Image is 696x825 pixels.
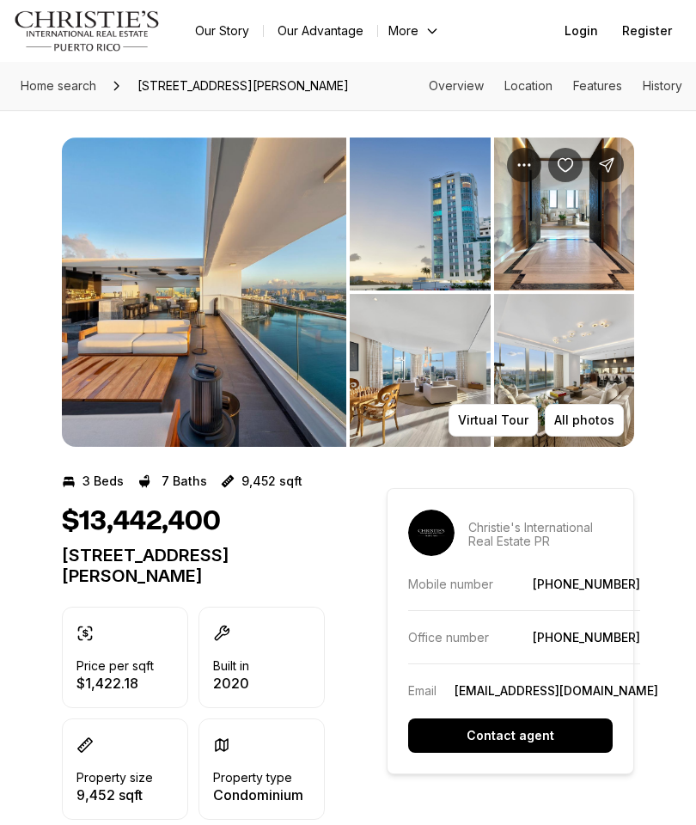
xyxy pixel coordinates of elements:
[14,10,161,52] img: logo
[494,294,635,447] button: View image gallery
[408,718,613,753] button: Contact agent
[548,148,583,182] button: Save Property: 1004 ASHFORD AVE #Penthouse
[408,683,437,698] p: Email
[554,413,614,427] p: All photos
[565,24,598,38] span: Login
[545,404,624,437] button: All photos
[449,404,538,437] button: Virtual Tour
[76,676,154,690] p: $1,422.18
[408,577,493,591] p: Mobile number
[643,78,682,93] a: Skip to: History
[213,659,249,673] p: Built in
[62,545,325,586] p: [STREET_ADDRESS][PERSON_NAME]
[14,72,103,100] a: Home search
[62,137,346,447] li: 1 of 13
[504,78,553,93] a: Skip to: Location
[429,78,484,93] a: Skip to: Overview
[213,676,249,690] p: 2020
[181,19,263,43] a: Our Story
[378,19,450,43] button: More
[589,148,624,182] button: Share Property: 1004 ASHFORD AVE #Penthouse
[573,78,622,93] a: Skip to: Features
[62,137,634,447] div: Listing Photos
[429,79,682,93] nav: Page section menu
[468,521,613,548] p: Christie's International Real Estate PR
[137,467,207,495] button: 7 Baths
[162,474,207,488] p: 7 Baths
[264,19,377,43] a: Our Advantage
[455,683,658,698] a: [EMAIL_ADDRESS][DOMAIN_NAME]
[554,14,608,48] button: Login
[76,659,154,673] p: Price per sqft
[350,137,634,447] li: 2 of 13
[507,148,541,182] button: Property options
[612,14,682,48] button: Register
[533,630,640,645] a: [PHONE_NUMBER]
[21,78,96,93] span: Home search
[494,137,635,290] button: View image gallery
[408,630,489,645] p: Office number
[131,72,356,100] span: [STREET_ADDRESS][PERSON_NAME]
[467,729,554,742] p: Contact agent
[62,137,346,447] button: View image gallery
[82,474,124,488] p: 3 Beds
[622,24,672,38] span: Register
[533,577,640,591] a: [PHONE_NUMBER]
[350,294,491,447] button: View image gallery
[62,505,221,538] h1: $13,442,400
[350,137,491,290] button: View image gallery
[241,474,302,488] p: 9,452 sqft
[458,413,528,427] p: Virtual Tour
